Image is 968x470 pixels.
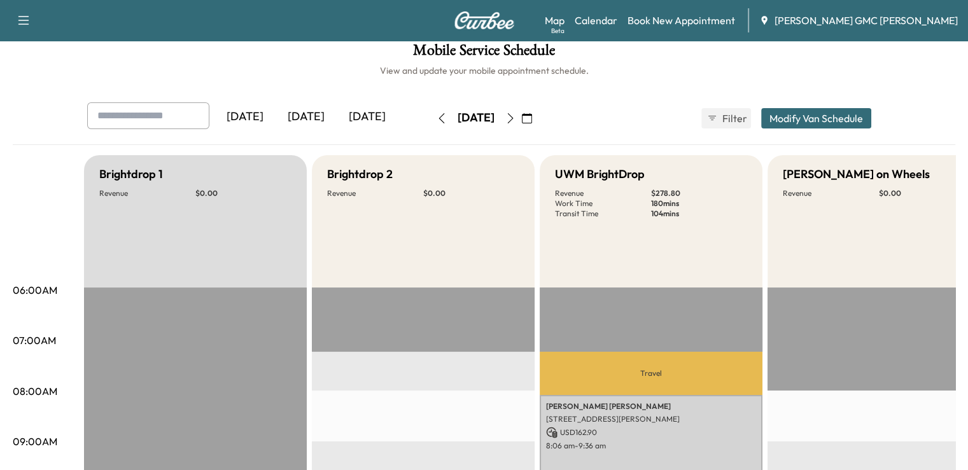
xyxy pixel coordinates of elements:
[775,13,958,28] span: [PERSON_NAME] GMC [PERSON_NAME]
[783,188,879,198] p: Revenue
[575,13,617,28] a: Calendar
[99,188,195,198] p: Revenue
[761,108,871,128] button: Modify Van Schedule
[651,198,747,209] p: 180 mins
[454,11,515,29] img: Curbee Logo
[195,188,291,198] p: $ 0.00
[423,188,519,198] p: $ 0.00
[722,111,745,126] span: Filter
[327,165,393,183] h5: Brightdrop 2
[545,13,565,28] a: MapBeta
[651,209,747,219] p: 104 mins
[651,188,747,198] p: $ 278.80
[701,108,751,128] button: Filter
[546,441,756,451] p: 8:06 am - 9:36 am
[783,165,930,183] h5: [PERSON_NAME] on Wheels
[327,188,423,198] p: Revenue
[13,64,955,77] h6: View and update your mobile appointment schedule.
[555,209,651,219] p: Transit Time
[214,102,276,132] div: [DATE]
[276,102,337,132] div: [DATE]
[555,165,645,183] h5: UWM BrightDrop
[551,26,565,36] div: Beta
[555,188,651,198] p: Revenue
[337,102,398,132] div: [DATE]
[13,384,57,399] p: 08:00AM
[628,13,735,28] a: Book New Appointment
[99,165,163,183] h5: Brightdrop 1
[13,333,56,348] p: 07:00AM
[546,401,756,411] p: [PERSON_NAME] [PERSON_NAME]
[546,414,756,424] p: [STREET_ADDRESS][PERSON_NAME]
[546,427,756,438] p: USD 162.90
[458,110,495,126] div: [DATE]
[555,198,651,209] p: Work Time
[13,282,57,298] p: 06:00AM
[13,434,57,449] p: 09:00AM
[13,43,955,64] h1: Mobile Service Schedule
[540,352,762,396] p: Travel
